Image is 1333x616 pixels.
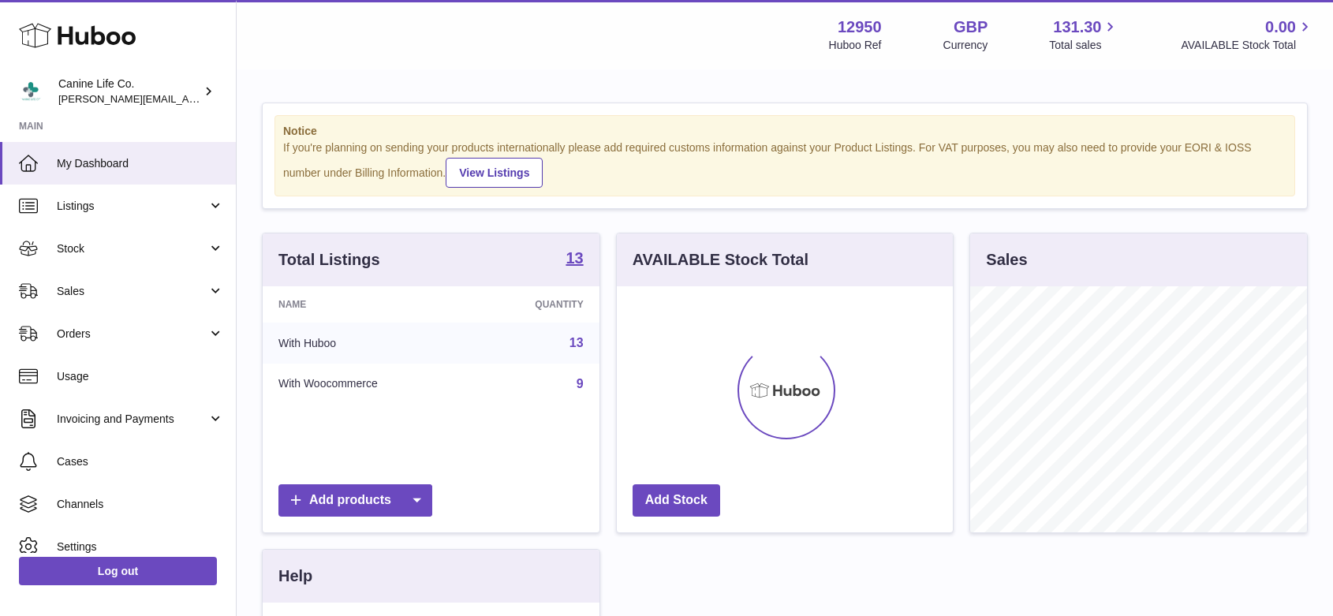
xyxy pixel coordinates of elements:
[57,497,224,512] span: Channels
[57,369,224,384] span: Usage
[446,158,543,188] a: View Listings
[278,566,312,587] h3: Help
[57,454,224,469] span: Cases
[1049,38,1119,53] span: Total sales
[1053,17,1101,38] span: 131.30
[263,323,472,364] td: With Huboo
[569,336,584,349] a: 13
[57,199,207,214] span: Listings
[263,364,472,405] td: With Woocommerce
[57,241,207,256] span: Stock
[1181,38,1314,53] span: AVAILABLE Stock Total
[57,412,207,427] span: Invoicing and Payments
[57,539,224,554] span: Settings
[58,92,316,105] span: [PERSON_NAME][EMAIL_ADDRESS][DOMAIN_NAME]
[943,38,988,53] div: Currency
[57,284,207,299] span: Sales
[566,250,583,269] a: 13
[577,377,584,390] a: 9
[1181,17,1314,53] a: 0.00 AVAILABLE Stock Total
[19,557,217,585] a: Log out
[278,484,432,517] a: Add products
[278,249,380,271] h3: Total Listings
[57,156,224,171] span: My Dashboard
[283,140,1286,188] div: If you're planning on sending your products internationally please add required customs informati...
[633,249,808,271] h3: AVAILABLE Stock Total
[57,327,207,342] span: Orders
[263,286,472,323] th: Name
[633,484,720,517] a: Add Stock
[986,249,1027,271] h3: Sales
[829,38,882,53] div: Huboo Ref
[472,286,599,323] th: Quantity
[19,80,43,103] img: kevin@clsgltd.co.uk
[1049,17,1119,53] a: 131.30 Total sales
[838,17,882,38] strong: 12950
[58,77,200,106] div: Canine Life Co.
[283,124,1286,139] strong: Notice
[1265,17,1296,38] span: 0.00
[566,250,583,266] strong: 13
[954,17,988,38] strong: GBP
